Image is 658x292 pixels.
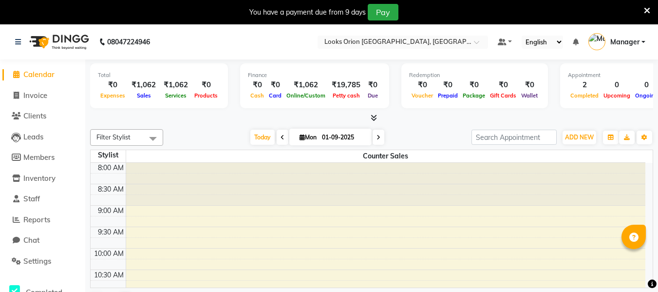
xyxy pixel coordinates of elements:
span: Counter Sales [126,150,646,162]
img: Manager [588,33,605,50]
a: Inventory [2,173,83,184]
input: 2025-09-01 [319,130,368,145]
div: ₹19,785 [328,79,364,91]
a: Chat [2,235,83,246]
span: Mon [297,134,319,141]
div: ₹0 [192,79,220,91]
div: ₹1,062 [284,79,328,91]
div: ₹0 [98,79,128,91]
a: Calendar [2,69,83,80]
span: Services [163,92,189,99]
div: ₹0 [460,79,488,91]
span: Upcoming [601,92,633,99]
span: Clients [23,111,46,120]
div: 8:30 AM [96,184,126,195]
div: 2 [568,79,601,91]
span: Staff [23,194,40,203]
button: Pay [368,4,398,20]
span: Leads [23,132,43,141]
span: ADD NEW [565,134,594,141]
span: Reports [23,215,50,224]
div: Finance [248,71,381,79]
div: Stylist [91,150,126,160]
div: ₹0 [266,79,284,91]
input: Search Appointment [471,130,557,145]
div: ₹0 [519,79,540,91]
span: Due [365,92,380,99]
span: Sales [134,92,153,99]
span: Petty cash [330,92,362,99]
span: Calendar [23,70,55,79]
div: Redemption [409,71,540,79]
a: Clients [2,111,83,122]
span: Members [23,153,55,162]
span: Online/Custom [284,92,328,99]
a: Staff [2,194,83,205]
iframe: chat widget [617,253,648,282]
div: ₹0 [248,79,266,91]
a: Settings [2,256,83,267]
b: 08047224946 [107,28,150,56]
span: Card [266,92,284,99]
div: ₹1,062 [160,79,192,91]
div: 9:00 AM [96,206,126,216]
div: ₹0 [435,79,460,91]
div: 10:00 AM [92,249,126,259]
span: Package [460,92,488,99]
span: Invoice [23,91,47,100]
span: Prepaid [435,92,460,99]
img: logo [25,28,92,56]
div: ₹0 [364,79,381,91]
span: Chat [23,235,39,245]
div: 10:30 AM [92,270,126,280]
span: Today [250,130,275,145]
span: Voucher [409,92,435,99]
span: Completed [568,92,601,99]
div: Total [98,71,220,79]
div: 0 [601,79,633,91]
button: ADD NEW [563,131,596,144]
span: Expenses [98,92,128,99]
div: 8:00 AM [96,163,126,173]
span: Inventory [23,174,56,183]
a: Reports [2,214,83,226]
a: Invoice [2,90,83,101]
div: ₹0 [409,79,435,91]
span: Cash [248,92,266,99]
div: 9:30 AM [96,227,126,237]
span: Gift Cards [488,92,519,99]
div: You have a payment due from 9 days [249,7,366,18]
span: Products [192,92,220,99]
a: Members [2,152,83,163]
span: Filter Stylist [96,133,131,141]
a: Leads [2,132,83,143]
div: ₹1,062 [128,79,160,91]
span: Manager [610,37,639,47]
span: Wallet [519,92,540,99]
div: ₹0 [488,79,519,91]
